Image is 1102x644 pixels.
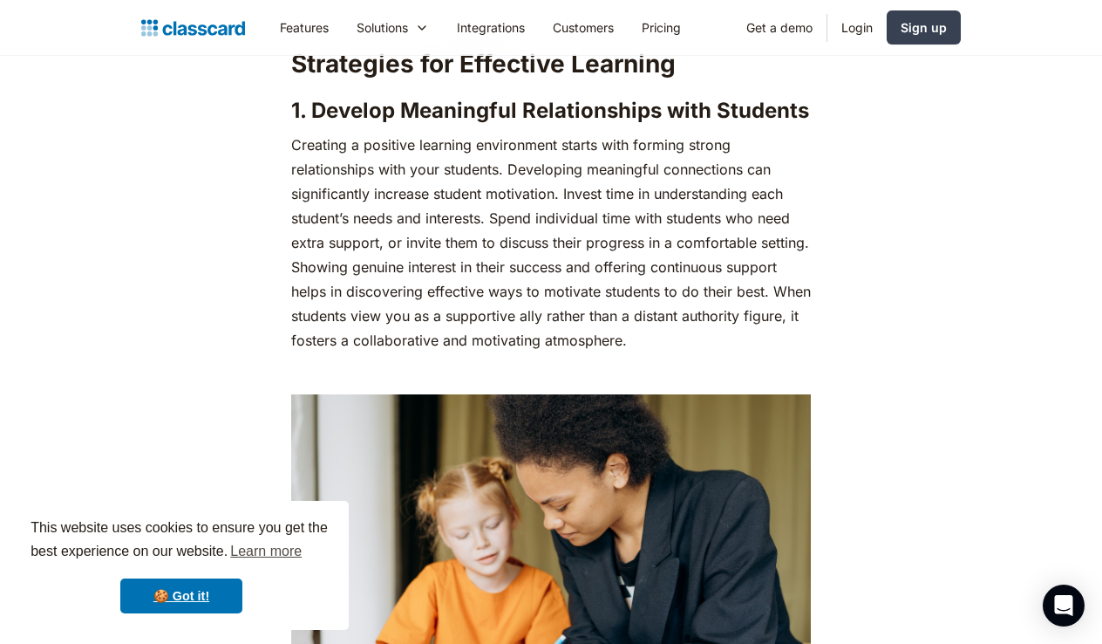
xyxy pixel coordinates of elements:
[228,538,304,565] a: learn more about cookies
[266,8,343,47] a: Features
[887,10,961,45] a: Sign up
[291,98,809,123] strong: 1. Develop Meaningful Relationships with Students
[443,8,539,47] a: Integrations
[357,18,408,37] div: Solutions
[539,8,628,47] a: Customers
[31,517,332,565] span: This website uses cookies to ensure you get the best experience on our website.
[291,133,811,353] p: Creating a positive learning environment starts with forming strong relationships with your stude...
[343,8,443,47] div: Solutions
[1043,585,1085,627] div: Open Intercom Messenger
[628,8,695,47] a: Pricing
[732,8,826,47] a: Get a demo
[827,8,887,47] a: Login
[14,501,349,630] div: cookieconsent
[291,361,811,386] p: ‍
[141,16,245,40] a: home
[291,48,811,79] h2: Strategies for Effective Learning
[120,579,242,613] a: dismiss cookie message
[901,18,947,37] div: Sign up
